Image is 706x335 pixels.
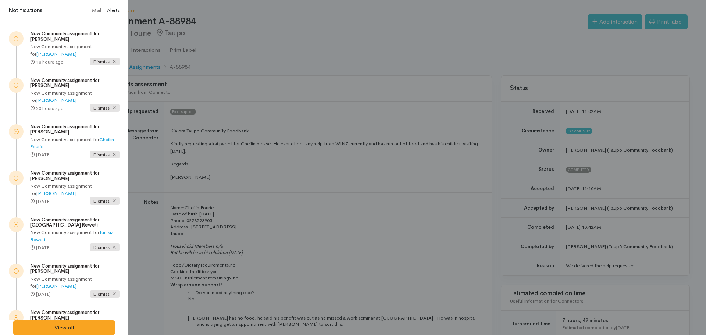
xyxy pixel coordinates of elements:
time: [DATE] [36,245,51,251]
a: [PERSON_NAME] [36,190,76,196]
p: New Community assignment for [30,275,120,290]
h5: New Community assignment for [PERSON_NAME] [30,124,120,135]
p: New Community assignment for [30,136,120,150]
a: [PERSON_NAME] [36,51,76,57]
h5: New Community assignment for [PERSON_NAME] [30,171,120,181]
time: [DATE] [36,152,51,158]
h4: Notifications [9,6,42,15]
span: Dismiss [90,290,120,298]
span: Dismiss [90,151,120,158]
time: [DATE] [36,198,51,204]
h5: New Community assignment for [PERSON_NAME] [30,78,120,89]
p: New Community assignment for [30,43,120,57]
span: Dismiss [90,58,120,65]
time: [DATE] [36,291,51,297]
p: New Community assignment for [30,182,120,197]
p: New Community assignment for [30,89,120,104]
a: [PERSON_NAME] [36,283,76,289]
span: Dismiss [90,197,120,205]
time: 18 hours ago [36,59,64,65]
time: 20 hours ago [36,105,64,111]
h5: New Community assignment for [PERSON_NAME] [30,31,120,42]
span: Dismiss [90,243,120,251]
a: Tunisia Reweti [30,229,114,243]
h5: New Community assignment for [PERSON_NAME] [30,310,120,321]
a: [PERSON_NAME] [36,97,76,103]
span: Dismiss [90,104,120,112]
p: New Community assignment for [30,229,120,243]
h5: New Community assignment for [GEOGRAPHIC_DATA] Reweti [30,217,120,228]
h5: New Community assignment for [PERSON_NAME] [30,264,120,274]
